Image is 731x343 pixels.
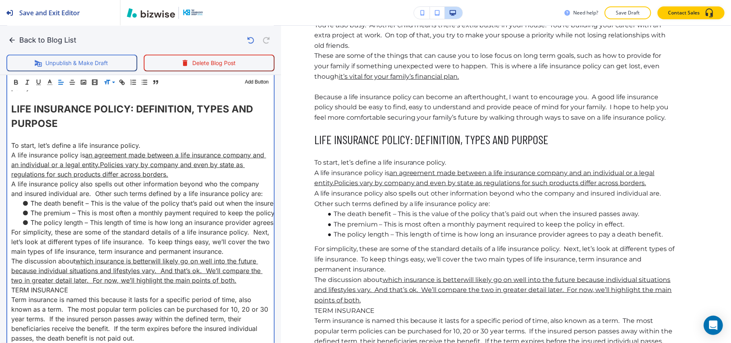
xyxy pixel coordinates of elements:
a: an agreement made between a life insurance company and an individual or a legal entity. [314,169,655,187]
li: The policy length – This length of time is how long an insurance provider agrees to pay a death b... [324,229,676,240]
img: Your Logo [182,9,204,16]
p: The discussion about [11,256,270,285]
button: Contact Sales [658,6,725,19]
a: it’s vital for your family’s financial plan. [339,73,459,80]
a: will likely go on well into the future because individual situations and lifestyles vary. And tha... [11,257,263,284]
button: Add Button [243,77,271,87]
a: an agreement made between a life insurance company and an individual or a legal entity. [11,151,266,169]
button: Unpublish & Make Draft [6,55,137,71]
p: TERM INSURANCE [314,306,676,316]
span: LIFE INSURANCE POLICY: DEFINITION, TYPES AND PURPOSE [314,132,549,147]
li: The policy length – This length of time is how long an insurance provider agrees to pay a death b... [21,218,270,227]
p: A life insurance policy also spells out other information beyond who the company and insured indi... [314,188,676,209]
p: For simplicity, these are some of the standard details of a life insurance policy. Next, let’s lo... [11,227,270,256]
button: Delete Blog Post [144,55,275,71]
p: A life insurance policy also spells out other information beyond who the company and insured indi... [11,179,270,198]
span: LIFE INSURANCE POLICY: DEFINITION, TYPES AND PURPOSE [11,103,255,129]
a: will likely go on well into the future because individual situations and lifestyles vary. And tha... [314,276,672,304]
p: These are some of the things that can cause you to lose focus on long term goals, such as how to ... [314,51,676,82]
a: Policies vary by company and even by state as regulations for such products differ across borders. [334,179,646,187]
li: The death benefit – This is the value of the policy that’s paid out when the insured passes away. [324,209,676,219]
p: To start, let’s define a life insurance policy. [11,141,270,150]
a: Policies vary by company and even by state as regulations for such products differ across borders. [11,161,245,178]
p: A life insurance policy is [11,150,270,179]
a: which insurance is better [75,257,151,265]
li: The premium – This is most often a monthly payment required to keep the policy in effect. [21,208,270,218]
li: The death benefit – This is the value of the policy that’s paid out when the insured passes away. [21,198,270,208]
button: Back to Blog List [6,32,79,48]
p: Save Draft [615,9,641,16]
p: Because a life insurance policy can become an afterthought, I want to encourage you. A good life ... [314,92,676,123]
a: which insurance is better [383,276,464,284]
p: You’re also busy. Another child means there’s extra bustle in your house. You’re building your ca... [314,20,676,51]
h2: Save and Exit Editor [19,8,80,18]
li: The premium – This is most often a monthly payment required to keep the policy in effect. [324,219,676,230]
img: Bizwise Logo [127,8,175,18]
button: Save Draft [605,6,651,19]
p: Term insurance is named this because it lasts for a specific period of time, also known as a term... [11,295,270,343]
h3: Need help? [573,9,598,16]
p: TERM INSURANCE [11,285,270,295]
p: Contact Sales [668,9,700,16]
div: Open Intercom Messenger [704,316,723,335]
p: To start, let’s define a life insurance policy. [314,157,676,168]
p: For simplicity, these are some of the standard details of a life insurance policy. Next, let’s lo... [314,244,676,275]
p: The discussion about [314,275,676,306]
p: A life insurance policy is [314,168,676,188]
